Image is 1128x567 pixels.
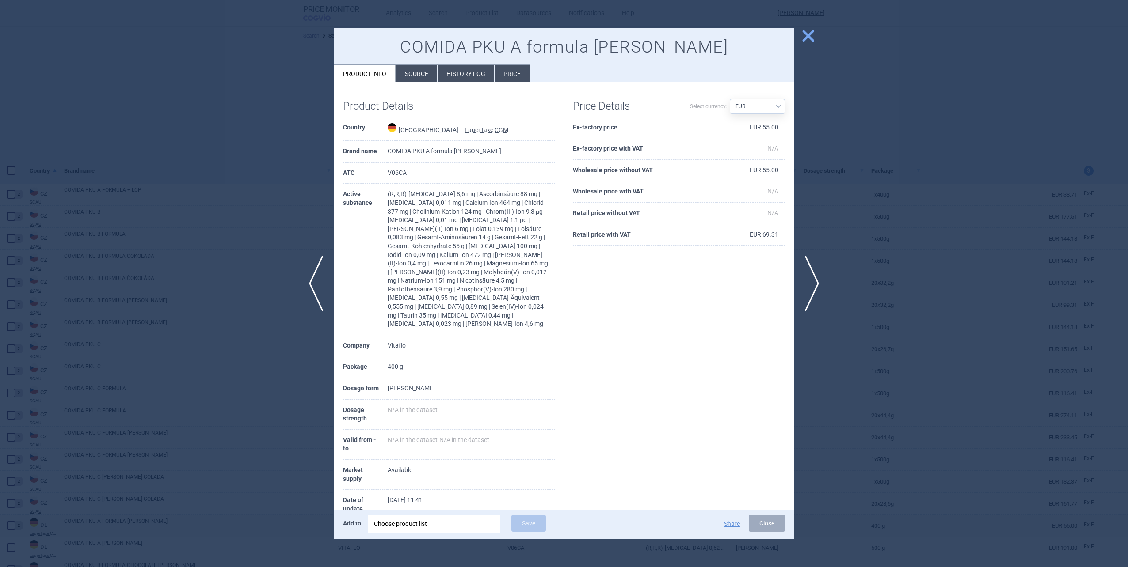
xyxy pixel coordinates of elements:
li: Product info [334,65,396,82]
th: Wholesale price without VAT [573,160,716,181]
div: Choose product list [368,515,500,533]
td: 400 g [388,356,555,378]
abbr: LauerTaxe CGM — Complex database for German drug information provided by commercial provider CGM ... [465,126,508,133]
td: V06CA [388,163,555,184]
button: Close [749,515,785,532]
th: Dosage form [343,378,388,400]
th: Company [343,335,388,357]
td: (R,R,R)-[MEDICAL_DATA] 8,6 mg | Ascorbinsäure 88 mg | [MEDICAL_DATA] 0,011 mg | Calcium-Ion 464 m... [388,184,555,335]
span: N/A [767,145,778,152]
th: Brand name [343,141,388,163]
span: N/A in the dataset [388,406,438,413]
td: [DATE] 11:41 [388,490,555,520]
img: Germany [388,123,396,132]
td: Available [388,460,555,490]
th: Ex-factory price with VAT [573,138,716,160]
h1: COMIDA PKU A formula [PERSON_NAME] [343,37,785,57]
span: N/A in the dataset [388,436,438,443]
th: Retail price with VAT [573,224,716,246]
th: Dosage strength [343,400,388,430]
li: Source [396,65,437,82]
th: Date of update [343,490,388,520]
h1: Product Details [343,100,449,113]
li: Price [495,65,530,82]
label: Select currency: [690,99,727,114]
button: Share [724,521,740,527]
span: N/A in the dataset [439,436,489,443]
td: EUR 69.31 [716,224,785,246]
td: [PERSON_NAME] [388,378,555,400]
td: Vitaflo [388,335,555,357]
span: N/A [767,209,778,216]
th: Market supply [343,460,388,490]
h1: Price Details [573,100,679,113]
th: Package [343,356,388,378]
td: EUR 55.00 [716,117,785,139]
th: Active substance [343,184,388,335]
button: Save [511,515,546,532]
td: COMIDA PKU A formula [PERSON_NAME] [388,141,555,163]
p: Add to [343,515,361,532]
div: Choose product list [374,515,494,533]
th: ATC [343,163,388,184]
th: Ex-factory price [573,117,716,139]
span: N/A [767,188,778,195]
th: Retail price without VAT [573,203,716,224]
li: History log [438,65,494,82]
td: EUR 55.00 [716,160,785,181]
th: Wholesale price with VAT [573,181,716,203]
td: [GEOGRAPHIC_DATA] — [388,117,555,141]
td: - [388,430,555,460]
th: Valid from - to [343,430,388,460]
th: Country [343,117,388,141]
